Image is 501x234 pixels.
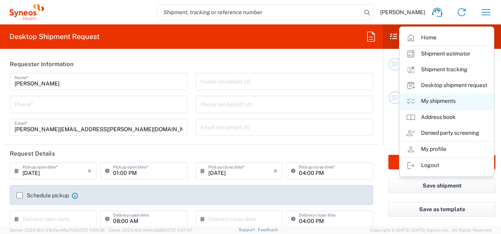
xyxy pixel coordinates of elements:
a: Desktop shipment request [400,78,494,93]
span: [DATE] 11:54:36 [74,228,105,232]
span: [PERSON_NAME] [380,9,425,16]
span: [DATE] 11:37:47 [162,228,193,232]
h2: Request Details [10,150,55,158]
a: Address book [400,110,494,125]
span: Copyright © [DATE]-[DATE] Agistix Inc., All Rights Reserved [370,227,492,234]
button: Save as template [388,202,495,217]
a: My shipments [400,93,494,109]
a: Shipment tracking [400,62,494,78]
span: Client: 2025.16.0-b4dc8a9 [108,228,193,232]
a: Shipment estimator [400,46,494,62]
span: Server: 2025.16.0-21b0bc45e7b [9,228,105,232]
a: Feedback [258,227,278,232]
i: × [87,165,92,177]
a: Support [239,227,258,232]
i: × [273,165,278,177]
button: Rate [388,155,495,169]
input: Shipment, tracking or reference number [158,5,362,20]
button: Save shipment [388,178,495,193]
a: Denied party screening [400,125,494,141]
label: Schedule pickup [17,192,69,199]
h2: Desktop Shipment Request [9,32,100,41]
h2: Requester Information [10,60,74,68]
a: My profile [400,141,494,157]
a: Logout [400,158,494,173]
h2: Shipment Checklist [390,32,468,41]
a: Home [400,30,494,46]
